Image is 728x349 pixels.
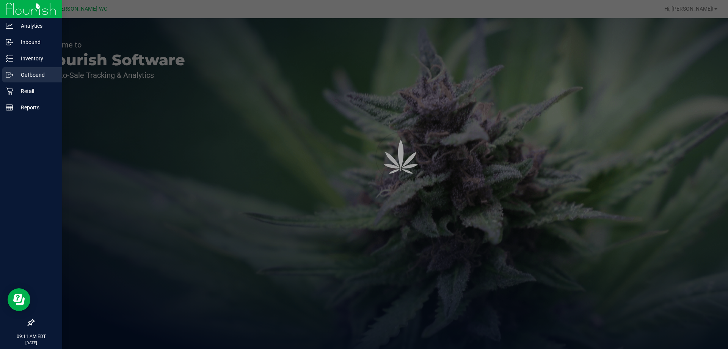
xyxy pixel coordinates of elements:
[6,71,13,79] inline-svg: Outbound
[3,333,59,340] p: 09:11 AM EDT
[8,288,30,311] iframe: Resource center
[6,55,13,62] inline-svg: Inventory
[13,87,59,96] p: Retail
[13,70,59,79] p: Outbound
[3,340,59,346] p: [DATE]
[13,38,59,47] p: Inbound
[6,38,13,46] inline-svg: Inbound
[6,87,13,95] inline-svg: Retail
[13,21,59,30] p: Analytics
[6,104,13,111] inline-svg: Reports
[13,103,59,112] p: Reports
[6,22,13,30] inline-svg: Analytics
[13,54,59,63] p: Inventory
